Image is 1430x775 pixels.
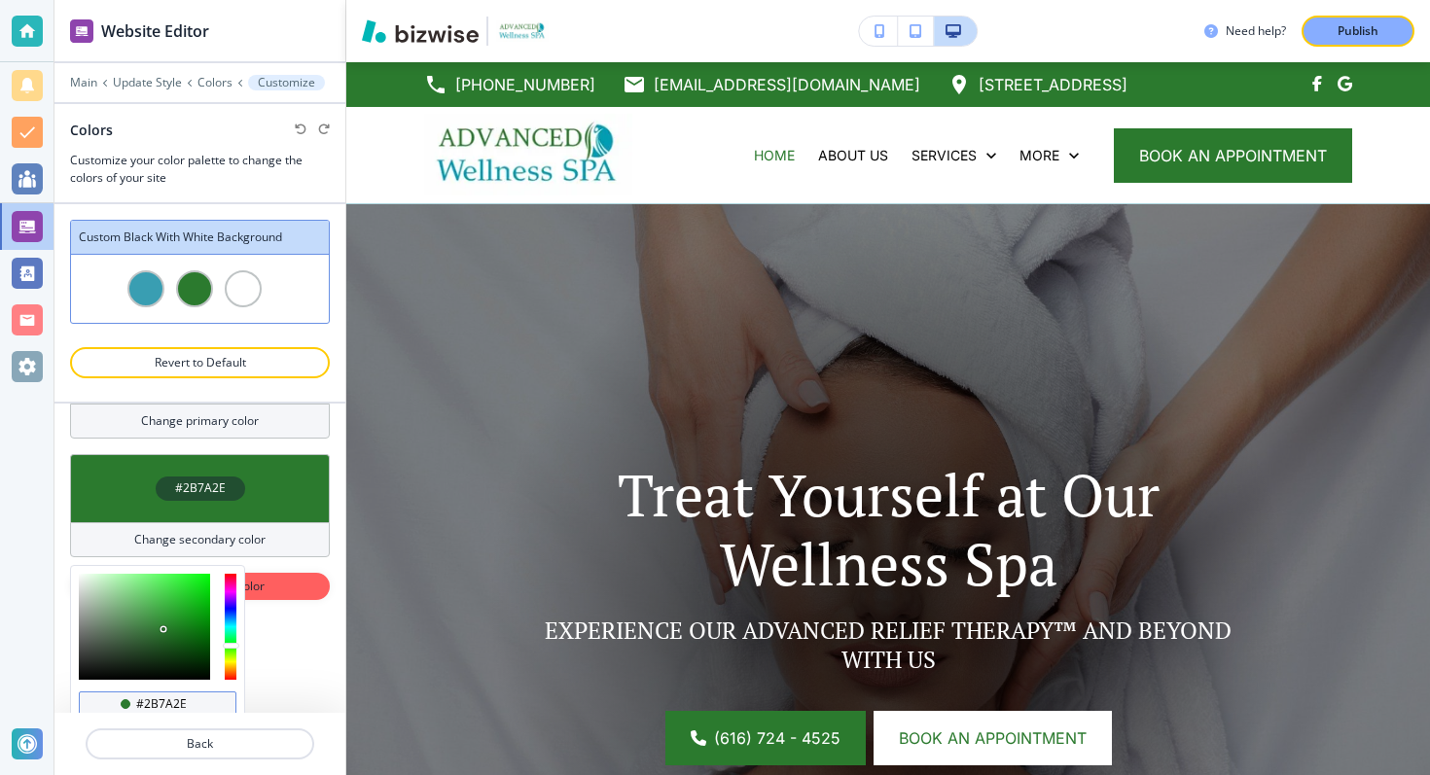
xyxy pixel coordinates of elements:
button: Revert to Default [70,347,330,378]
p: HOME [754,146,795,165]
h4: Change secondary color [134,531,266,548]
p: More [1019,146,1059,165]
a: [STREET_ADDRESS] [947,70,1127,99]
a: [EMAIL_ADDRESS][DOMAIN_NAME] [623,70,920,99]
h2: Website Editor [101,19,209,43]
img: Your Logo [496,20,549,41]
button: Back [86,728,314,759]
h3: Need help? [1226,22,1286,40]
span: Book an appointment [899,726,1087,750]
h3: Customize your color palette to change the colors of your site [70,152,330,187]
p: Publish [1338,22,1378,40]
p: EXPERIENCE OUR ADVANCED RELIEF THERAPY™ AND BEYOND WITH US [531,616,1245,674]
button: Book an appointment [874,711,1112,765]
img: editor icon [70,19,93,43]
p: Back [88,735,312,753]
h4: #2B7A2E [175,479,226,497]
button: Update Style [113,76,182,89]
button: Colors [197,76,232,89]
p: Revert to Default [95,354,304,371]
p: Customize [258,76,315,89]
h3: Custom Black with white background [79,229,321,246]
button: book an appointment [1114,128,1352,183]
h2: Colors [70,120,113,140]
p: SERVICES [912,146,977,165]
p: [STREET_ADDRESS] [979,70,1127,99]
p: ABOUT US [818,146,888,165]
button: #2B7A2EChange secondary color [70,454,330,557]
span: (616) 724 - 4525 [714,726,840,750]
button: Publish [1302,16,1414,47]
button: Customize [248,75,325,90]
img: Bizwise Logo [362,19,479,43]
p: Treat Yourself at Our Wellness Spa [531,460,1245,598]
span: book an appointment [1139,144,1327,167]
p: [EMAIL_ADDRESS][DOMAIN_NAME] [654,70,920,99]
p: [PHONE_NUMBER] [455,70,595,99]
a: (616) 724 - 4525 [665,711,866,765]
a: [PHONE_NUMBER] [424,70,595,99]
button: Main [70,76,97,89]
h4: Change primary color [141,412,259,430]
img: Advanced Wellness Spa [424,114,632,195]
